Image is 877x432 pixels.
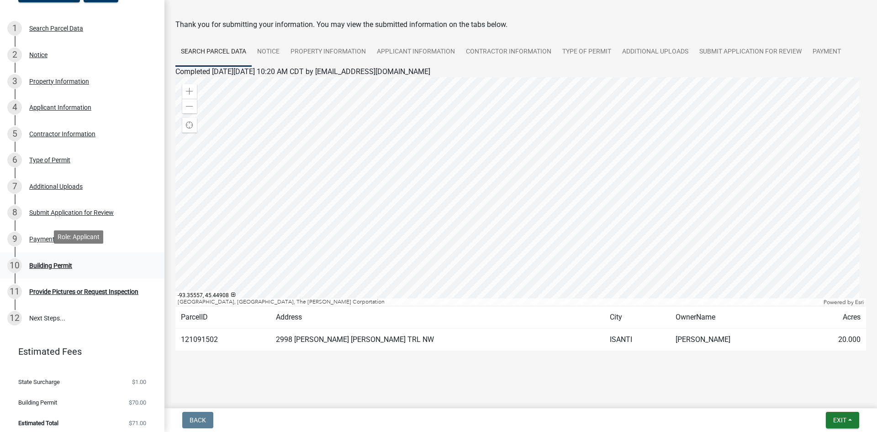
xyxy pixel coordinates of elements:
[7,232,22,246] div: 9
[175,299,821,306] div: [GEOGRAPHIC_DATA], [GEOGRAPHIC_DATA], The [PERSON_NAME] Corportation
[129,400,146,405] span: $70.00
[18,400,57,405] span: Building Permit
[557,37,617,67] a: Type of Permit
[821,299,866,306] div: Powered by
[54,230,103,244] div: Role: Applicant
[29,131,95,137] div: Contractor Information
[604,306,670,329] td: City
[826,412,859,428] button: Exit
[29,262,72,269] div: Building Permit
[175,67,430,76] span: Completed [DATE][DATE] 10:20 AM CDT by [EMAIL_ADDRESS][DOMAIN_NAME]
[807,37,846,67] a: Payment
[833,416,846,424] span: Exit
[29,104,91,111] div: Applicant Information
[175,306,270,329] td: ParcelID
[670,329,800,351] td: [PERSON_NAME]
[18,420,58,426] span: Estimated Total
[371,37,460,67] a: Applicant Information
[29,236,55,242] div: Payment
[29,78,89,85] div: Property Information
[460,37,557,67] a: Contractor Information
[7,153,22,167] div: 6
[190,416,206,424] span: Back
[7,179,22,194] div: 7
[29,183,83,190] div: Additional Uploads
[855,299,864,305] a: Esri
[7,258,22,273] div: 10
[285,37,371,67] a: Property Information
[175,37,252,67] a: Search Parcel Data
[29,157,70,163] div: Type of Permit
[800,329,866,351] td: 20.000
[604,329,670,351] td: ISANTI
[182,118,197,133] div: Find my location
[29,25,83,32] div: Search Parcel Data
[7,205,22,220] div: 8
[270,329,604,351] td: 2998 [PERSON_NAME] [PERSON_NAME] TRL NW
[252,37,285,67] a: Notice
[182,412,213,428] button: Back
[175,19,866,30] div: Thank you for submitting your information. You may view the submitted information on the tabs below.
[800,306,866,329] td: Acres
[182,84,197,99] div: Zoom in
[7,100,22,115] div: 4
[175,329,270,351] td: 121091502
[29,52,48,58] div: Notice
[7,21,22,36] div: 1
[694,37,807,67] a: Submit Application for Review
[182,99,197,113] div: Zoom out
[617,37,694,67] a: Additional Uploads
[29,288,138,295] div: Provide Pictures or Request Inspection
[7,342,150,361] a: Estimated Fees
[29,209,114,216] div: Submit Application for Review
[7,284,22,299] div: 11
[129,420,146,426] span: $71.00
[18,379,60,385] span: State Surcharge
[7,48,22,62] div: 2
[7,311,22,325] div: 12
[670,306,800,329] td: OwnerName
[7,74,22,89] div: 3
[7,127,22,141] div: 5
[270,306,604,329] td: Address
[132,379,146,385] span: $1.00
